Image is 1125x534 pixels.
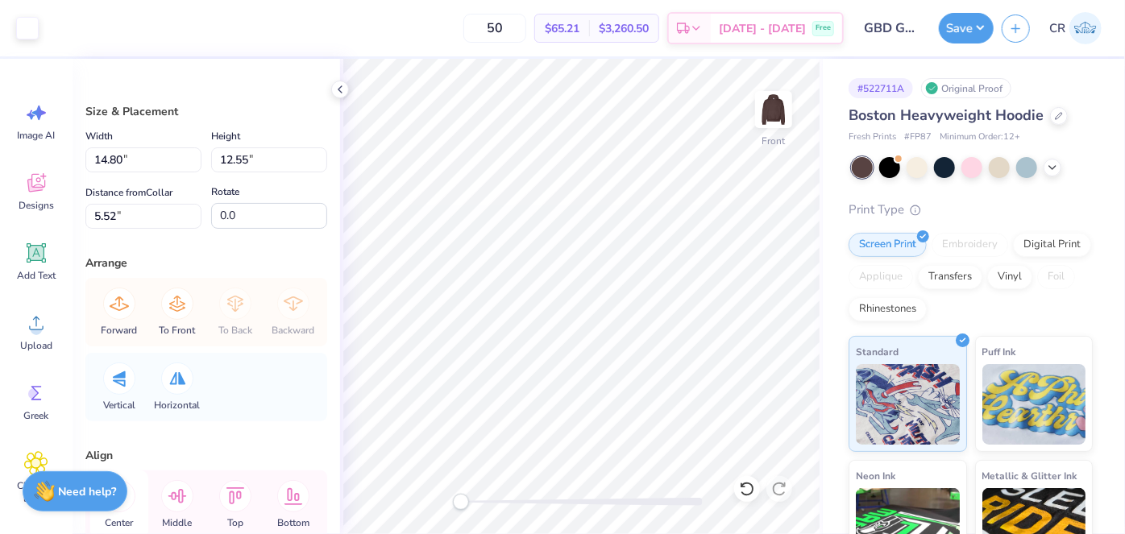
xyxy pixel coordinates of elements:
div: Transfers [918,265,982,289]
div: Front [762,134,786,148]
span: [DATE] - [DATE] [719,20,806,37]
span: CR [1049,19,1065,38]
a: CR [1042,12,1109,44]
span: Standard [856,343,899,360]
div: Accessibility label [453,494,469,510]
label: Height [211,126,240,146]
span: Image AI [18,129,56,142]
span: $65.21 [545,20,579,37]
span: # FP87 [904,130,932,144]
span: Fresh Prints [849,130,896,144]
img: Standard [856,364,960,445]
div: Digital Print [1013,233,1091,257]
span: Greek [24,409,49,422]
div: Embroidery [932,233,1008,257]
input: Untitled Design [852,12,931,44]
span: Forward [102,324,138,337]
label: Distance from Collar [85,183,172,202]
div: Screen Print [849,233,927,257]
div: Foil [1037,265,1075,289]
span: Metallic & Glitter Ink [982,467,1077,484]
img: Puff Ink [982,364,1086,445]
span: Center [106,516,134,529]
div: Arrange [85,255,327,271]
span: Middle [163,516,193,529]
button: Save [939,13,994,43]
img: Front [758,93,790,126]
strong: Need help? [59,484,117,499]
div: Vinyl [987,265,1032,289]
div: Align [85,447,327,464]
input: – – [463,14,526,43]
span: Vertical [103,399,135,412]
div: Rhinestones [849,297,927,321]
span: $3,260.50 [599,20,649,37]
label: Width [85,126,113,146]
span: Free [816,23,831,34]
span: Upload [20,339,52,352]
span: Add Text [17,269,56,282]
span: Clipart & logos [10,479,63,505]
span: Designs [19,199,54,212]
span: Minimum Order: 12 + [940,130,1020,144]
span: Bottom [277,516,309,529]
label: Rotate [211,182,239,201]
span: To Front [160,324,196,337]
div: Applique [849,265,913,289]
div: Size & Placement [85,103,327,120]
span: Top [227,516,243,529]
span: Puff Ink [982,343,1016,360]
div: # 522711A [849,78,913,98]
div: Print Type [849,201,1093,219]
span: Horizontal [155,399,201,412]
img: Caleigh Roy [1069,12,1102,44]
span: Neon Ink [856,467,895,484]
div: Original Proof [921,78,1011,98]
span: Boston Heavyweight Hoodie [849,106,1044,125]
